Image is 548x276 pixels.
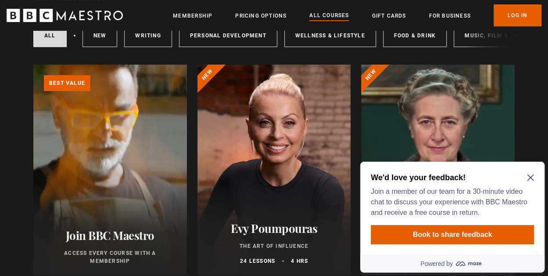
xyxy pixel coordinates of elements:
[208,242,340,250] p: The Art of Influence
[361,65,515,276] a: [PERSON_NAME] Writing 11 lessons 2.5 hrs New
[14,28,174,60] p: Join a member of our team for a 30-minute video chat to discuss your experience with BBC Maestro ...
[173,4,541,26] nav: Primary
[4,97,188,114] a: Powered by maze
[82,24,118,47] a: New
[494,4,541,26] a: Log In
[14,67,177,86] button: Book to share feedback
[7,9,123,22] svg: BBC Maestro
[173,11,212,20] a: Membership
[33,24,67,47] a: All
[372,11,406,20] a: Gift Cards
[124,24,172,47] a: Writing
[44,75,90,91] p: Best value
[197,65,351,276] a: Evy Poumpouras The Art of Influence 24 lessons 4 hrs New
[291,257,308,265] p: 4 hrs
[309,11,349,21] a: All Courses
[14,14,174,25] h2: We'd love your feedback!
[208,222,340,235] h2: Evy Poumpouras
[4,4,188,114] div: Optional study invitation
[170,16,177,23] button: Close Maze Prompt
[240,257,275,265] p: 24 lessons
[235,11,287,20] a: Pricing Options
[284,24,376,47] a: Wellness & Lifestyle
[179,24,277,47] a: Personal Development
[429,11,470,20] a: For business
[383,24,447,47] a: Food & Drink
[454,24,547,47] a: Music, Film & Theatre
